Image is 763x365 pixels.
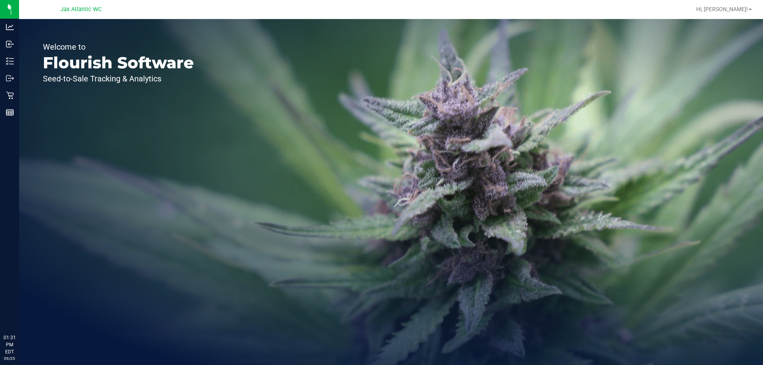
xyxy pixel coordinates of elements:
p: 01:31 PM EDT [4,334,15,355]
iframe: Resource center [8,301,32,325]
inline-svg: Analytics [6,23,14,31]
inline-svg: Reports [6,108,14,116]
p: Welcome to [43,43,194,51]
inline-svg: Outbound [6,74,14,82]
inline-svg: Inbound [6,40,14,48]
inline-svg: Retail [6,91,14,99]
p: Seed-to-Sale Tracking & Analytics [43,75,194,83]
inline-svg: Inventory [6,57,14,65]
span: Jax Atlantic WC [60,6,102,13]
p: Flourish Software [43,55,194,71]
span: Hi, [PERSON_NAME]! [696,6,748,12]
p: 09/25 [4,355,15,361]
